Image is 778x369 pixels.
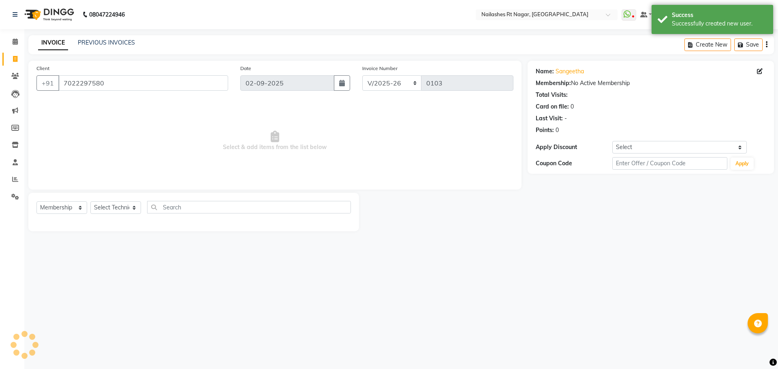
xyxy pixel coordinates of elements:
[731,158,754,170] button: Apply
[36,65,49,72] label: Client
[536,143,612,151] div: Apply Discount
[536,91,568,99] div: Total Visits:
[536,114,563,123] div: Last Visit:
[36,100,513,181] span: Select & add items from the list below
[536,79,766,87] div: No Active Membership
[58,75,228,91] input: Search by Name/Mobile/Email/Code
[536,79,571,87] div: Membership:
[362,65,398,72] label: Invoice Number
[536,67,554,76] div: Name:
[672,11,767,19] div: Success
[36,75,59,91] button: +91
[21,3,76,26] img: logo
[147,201,351,213] input: Search
[78,39,135,46] a: PREVIOUS INVOICES
[38,36,68,50] a: INVOICE
[612,157,727,170] input: Enter Offer / Coupon Code
[564,114,567,123] div: -
[536,159,612,168] div: Coupon Code
[734,38,763,51] button: Save
[89,3,125,26] b: 08047224946
[240,65,251,72] label: Date
[684,38,731,51] button: Create New
[556,67,584,76] a: Sangeetha
[536,102,569,111] div: Card on file:
[536,126,554,134] div: Points:
[556,126,559,134] div: 0
[571,102,574,111] div: 0
[672,19,767,28] div: Successfully created new user.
